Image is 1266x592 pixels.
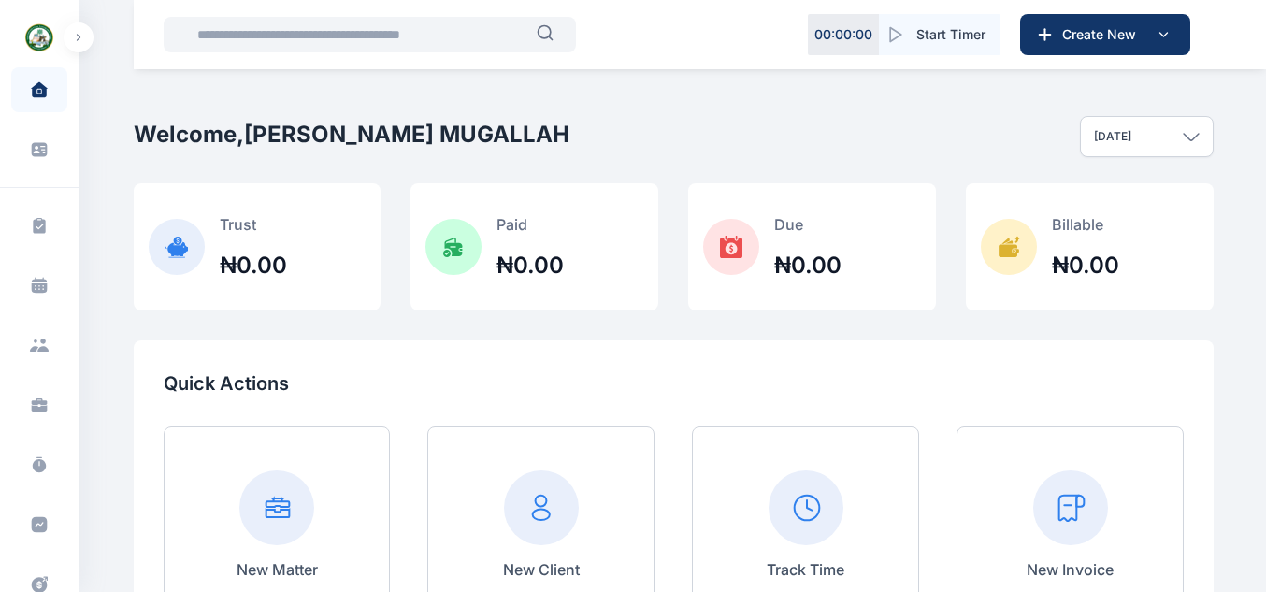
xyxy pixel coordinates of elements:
p: New Invoice [1027,558,1114,581]
button: Create New [1020,14,1190,55]
p: Quick Actions [164,370,1184,397]
h2: ₦0.00 [1052,251,1119,281]
p: Track Time [767,558,844,581]
h2: ₦0.00 [496,251,564,281]
p: [DATE] [1094,129,1131,144]
span: Create New [1055,25,1152,44]
span: Start Timer [916,25,985,44]
p: Billable [1052,213,1119,236]
p: New Client [503,558,580,581]
p: New Matter [237,558,318,581]
h2: ₦0.00 [774,251,842,281]
h2: Welcome, [PERSON_NAME] MUGALLAH [134,120,569,150]
h2: ₦0.00 [220,251,287,281]
p: Trust [220,213,287,236]
p: Due [774,213,842,236]
p: 00 : 00 : 00 [814,25,872,44]
button: Start Timer [879,14,1000,55]
p: Paid [496,213,564,236]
